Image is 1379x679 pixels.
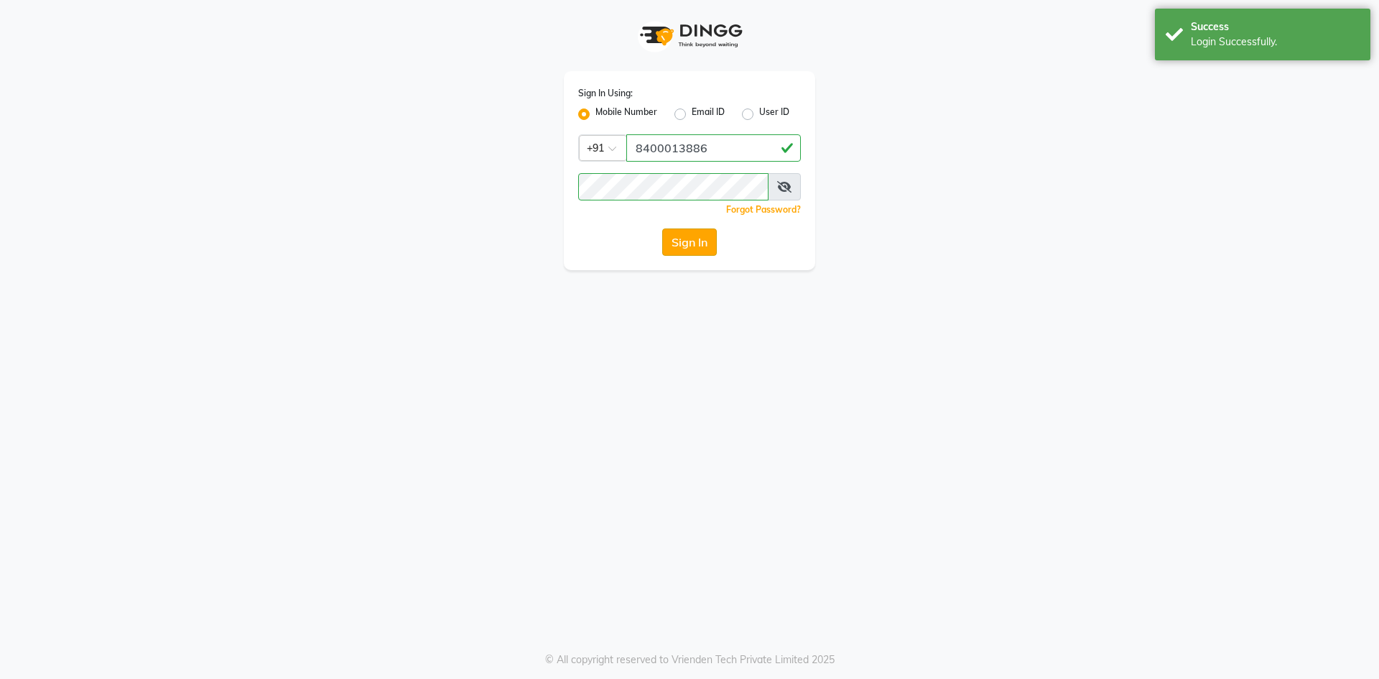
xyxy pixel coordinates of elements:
div: Login Successfully. [1191,34,1360,50]
button: Sign In [662,228,717,256]
div: Success [1191,19,1360,34]
input: Username [578,173,769,200]
img: logo1.svg [632,14,747,57]
label: Sign In Using: [578,87,633,100]
label: User ID [759,106,789,123]
a: Forgot Password? [726,204,801,215]
input: Username [626,134,801,162]
label: Mobile Number [595,106,657,123]
label: Email ID [692,106,725,123]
